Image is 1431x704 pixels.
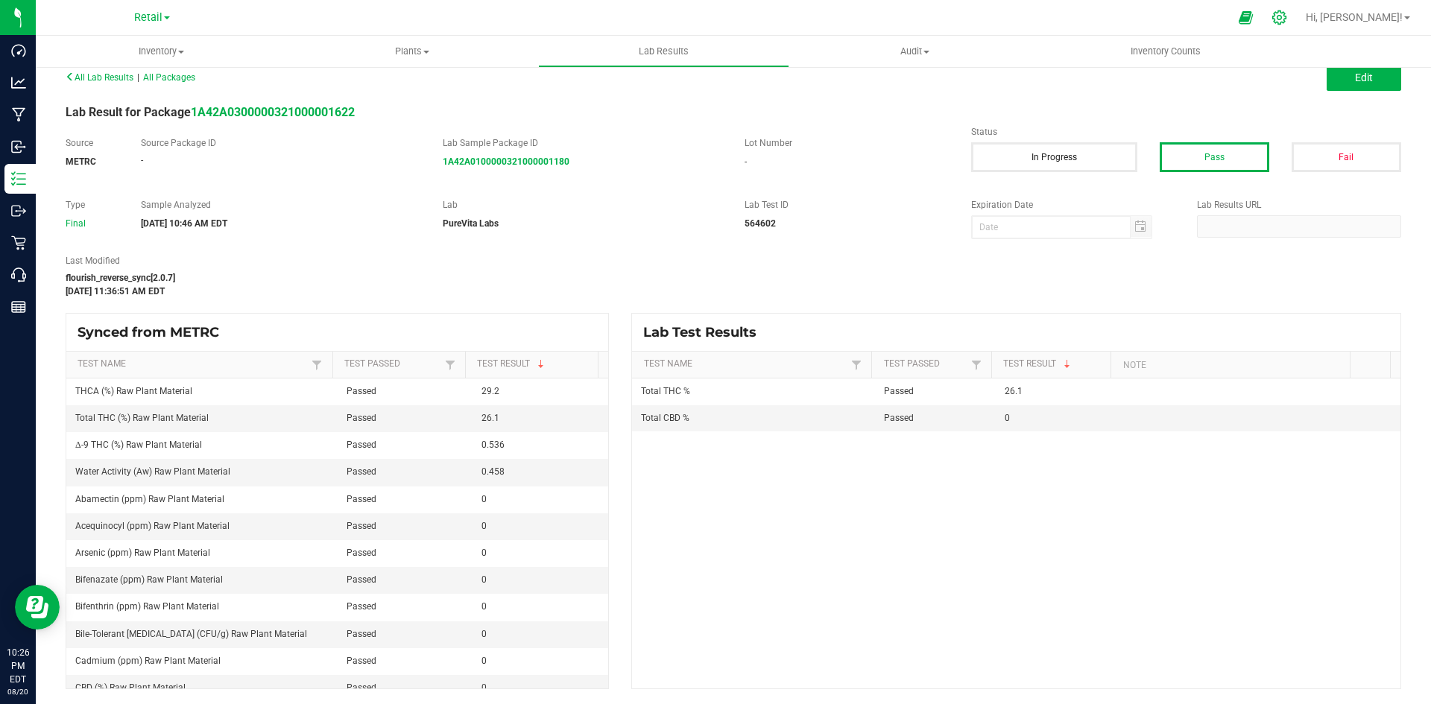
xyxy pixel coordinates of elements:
label: Sample Analyzed [141,198,420,212]
span: All Lab Results [66,72,133,83]
span: Abamectin (ppm) Raw Plant Material [75,494,224,504]
label: Lab Sample Package ID [443,136,722,150]
span: 0 [1005,413,1010,423]
a: Test ResultSortable [477,358,593,370]
label: Last Modified [66,254,949,267]
span: - [745,156,747,167]
inline-svg: Manufacturing [11,107,26,122]
strong: [DATE] 10:46 AM EDT [141,218,227,229]
span: Lab Result for Package [66,105,355,119]
inline-svg: Dashboard [11,43,26,58]
span: Total CBD % [641,413,689,423]
span: CBD (%) Raw Plant Material [75,682,186,693]
span: | [137,72,139,83]
span: Bile-Tolerant [MEDICAL_DATA] (CFU/g) Raw Plant Material [75,629,307,639]
inline-svg: Inbound [11,139,26,154]
strong: flourish_reverse_sync[2.0.7] [66,273,175,283]
a: Filter [441,355,459,374]
span: Total THC (%) Raw Plant Material [75,413,209,423]
span: 0 [481,521,487,531]
span: Passed [347,440,376,450]
span: Passed [347,413,376,423]
a: 1A42A0100000321000001180 [443,156,569,167]
label: Status [971,125,1401,139]
span: Sortable [1061,358,1073,370]
th: Note [1111,352,1350,378]
span: 0 [481,601,487,612]
span: Acequinocyl (ppm) Raw Plant Material [75,521,230,531]
span: Total THC % [641,386,690,396]
label: Source Package ID [141,136,420,150]
span: 0 [481,574,487,585]
a: Test NameSortable [644,358,847,370]
a: Lab Results [538,36,789,67]
a: Test NameSortable [78,358,308,370]
label: Expiration Date [971,198,1175,212]
span: Retail [134,11,162,24]
span: Passed [347,601,376,612]
span: Lab Results [619,45,709,58]
span: Plants [288,45,537,58]
label: Lot Number [745,136,949,150]
a: Test PassedSortable [884,358,967,370]
span: Open Ecommerce Menu [1229,3,1263,32]
span: Edit [1355,72,1373,83]
span: 0.536 [481,440,505,450]
inline-svg: Outbound [11,203,26,218]
span: Δ-9 THC (%) Raw Plant Material [75,440,202,450]
label: Lab Test ID [745,198,949,212]
a: Test ResultSortable [1003,358,1105,370]
span: Passed [347,629,376,639]
a: Filter [967,355,985,374]
a: Plants [287,36,538,67]
span: All Packages [143,72,195,83]
strong: [DATE] 11:36:51 AM EDT [66,286,165,296]
p: 08/20 [7,686,29,697]
span: 0 [481,682,487,693]
span: Synced from METRC [78,324,230,340]
label: Source [66,136,119,150]
button: In Progress [971,142,1137,172]
span: Passed [347,386,376,396]
inline-svg: Analytics [11,75,26,90]
span: Passed [347,656,376,666]
strong: PureVita Labs [443,218,499,229]
div: Final [66,217,119,230]
span: Passed [884,386,914,396]
span: Lab Test Results [643,324,768,340]
span: Passed [347,494,376,504]
span: Bifenthrin (ppm) Raw Plant Material [75,601,219,612]
span: Passed [347,548,376,558]
inline-svg: Reports [11,299,26,314]
button: Pass [1160,142,1269,172]
span: 29.2 [481,386,499,396]
a: Inventory [36,36,287,67]
span: Passed [347,682,376,693]
span: 0.458 [481,466,505,477]
span: Audit [790,45,1040,58]
button: Fail [1292,142,1401,172]
strong: 564602 [745,218,776,229]
div: Manage settings [1269,10,1290,25]
span: Passed [347,466,376,477]
span: 0 [481,629,487,639]
span: Arsenic (ppm) Raw Plant Material [75,548,210,558]
span: THCA (%) Raw Plant Material [75,386,192,396]
a: 1A42A0300000321000001622 [191,105,355,119]
span: Water Activity (Aw) Raw Plant Material [75,466,230,477]
inline-svg: Retail [11,235,26,250]
iframe: Resource center [15,585,60,630]
span: - [141,155,143,165]
a: Filter [308,355,326,374]
a: Filter [847,355,865,374]
a: Inventory Counts [1040,36,1292,67]
span: 0 [481,656,487,666]
label: Type [66,198,119,212]
span: Bifenazate (ppm) Raw Plant Material [75,574,223,585]
span: 26.1 [481,413,499,423]
p: 10:26 PM EDT [7,646,29,686]
label: Lab Results URL [1197,198,1401,212]
strong: METRC [66,156,96,167]
span: Hi, [PERSON_NAME]! [1306,11,1403,23]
